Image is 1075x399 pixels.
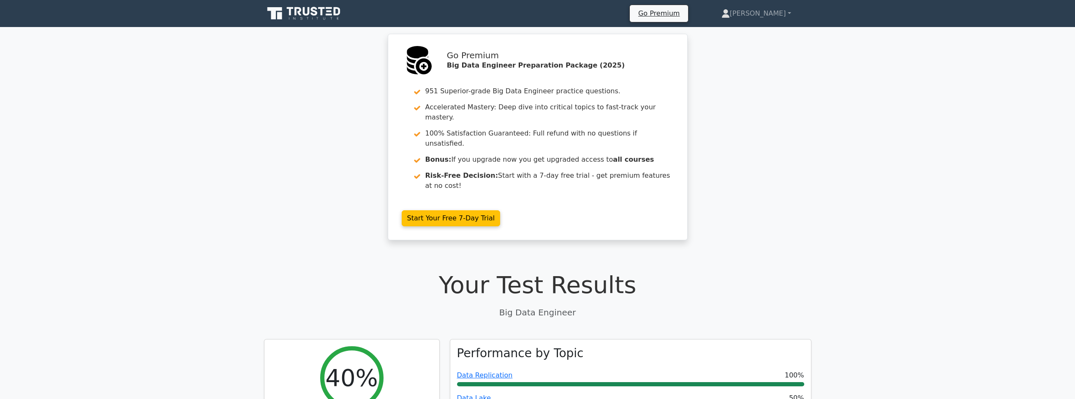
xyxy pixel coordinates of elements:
h2: 40% [325,364,378,392]
a: Data Replication [457,371,513,379]
a: [PERSON_NAME] [701,5,811,22]
a: Start Your Free 7-Day Trial [402,210,501,226]
span: 100% [785,370,804,380]
p: Big Data Engineer [264,306,811,319]
h3: Performance by Topic [457,346,584,361]
h1: Your Test Results [264,271,811,299]
a: Go Premium [633,8,685,19]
